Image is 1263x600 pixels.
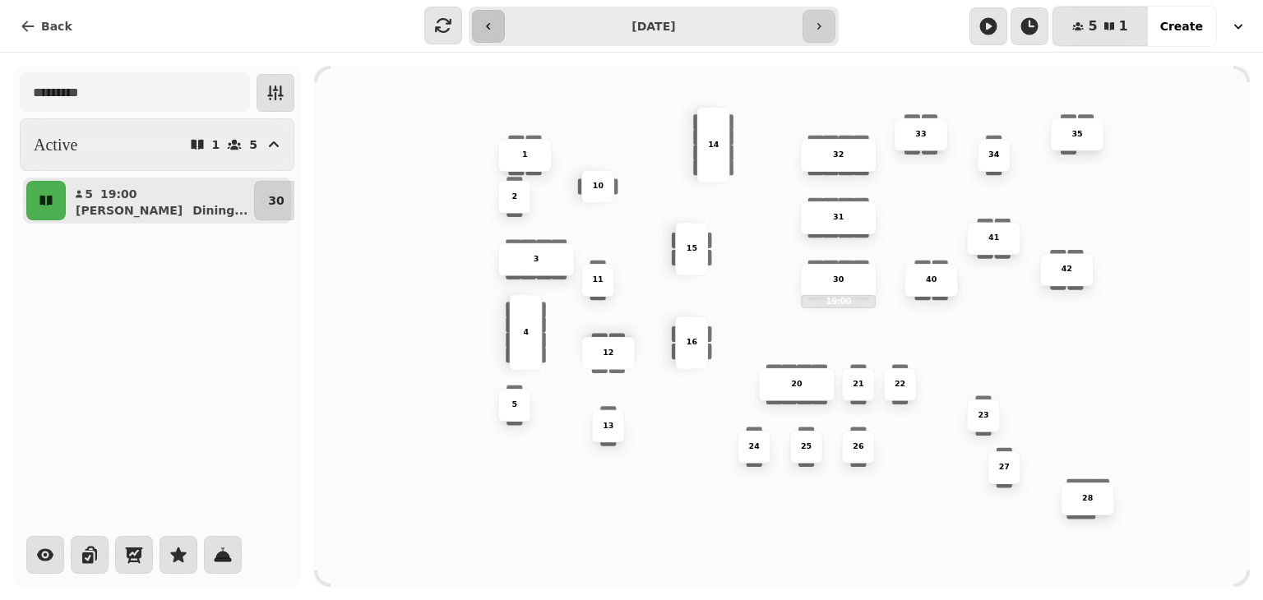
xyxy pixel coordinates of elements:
[69,181,251,220] button: 519:00[PERSON_NAME]Dining...
[254,181,298,220] button: 30
[1071,128,1082,140] p: 35
[593,181,604,192] p: 10
[7,10,86,43] button: Back
[1160,21,1203,32] span: Create
[511,192,517,203] p: 2
[988,150,999,161] p: 34
[511,399,517,411] p: 5
[522,150,528,161] p: 1
[523,326,529,338] p: 4
[802,296,875,307] p: 19:00
[833,275,844,286] p: 30
[76,202,183,219] p: [PERSON_NAME]
[687,337,697,348] p: 16
[192,202,248,219] p: Dining ...
[687,243,697,255] p: 15
[268,192,284,209] p: 30
[801,441,812,453] p: 25
[708,139,719,150] p: 14
[926,275,937,286] p: 40
[212,139,220,150] p: 1
[34,133,77,156] h2: Active
[249,139,257,150] p: 5
[1147,7,1216,46] button: Create
[20,118,294,171] button: Active15
[593,275,604,286] p: 11
[41,21,72,32] span: Back
[100,186,137,202] p: 19:00
[84,186,94,202] p: 5
[1088,20,1097,33] span: 5
[603,348,613,359] p: 12
[534,254,539,265] p: 3
[749,441,760,453] p: 24
[833,150,844,161] p: 32
[895,379,905,390] p: 22
[853,441,863,453] p: 26
[978,410,988,422] p: 23
[988,233,999,244] p: 41
[999,462,1010,473] p: 27
[1082,493,1093,505] p: 28
[833,212,844,224] p: 31
[853,379,863,390] p: 21
[791,379,802,390] p: 20
[1052,7,1147,46] button: 51
[603,420,613,432] p: 13
[1119,20,1128,33] span: 1
[1062,264,1072,275] p: 42
[915,128,926,140] p: 33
